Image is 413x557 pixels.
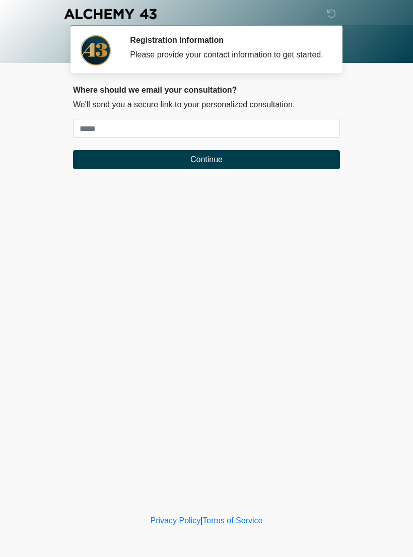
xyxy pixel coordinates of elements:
[73,85,340,95] h2: Where should we email your consultation?
[63,8,158,20] img: Alchemy 43 Logo
[202,516,262,525] a: Terms of Service
[73,150,340,169] button: Continue
[130,49,325,61] div: Please provide your contact information to get started.
[73,99,340,111] p: We'll send you a secure link to your personalized consultation.
[151,516,201,525] a: Privacy Policy
[81,35,111,65] img: Agent Avatar
[130,35,325,45] h2: Registration Information
[200,516,202,525] a: |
